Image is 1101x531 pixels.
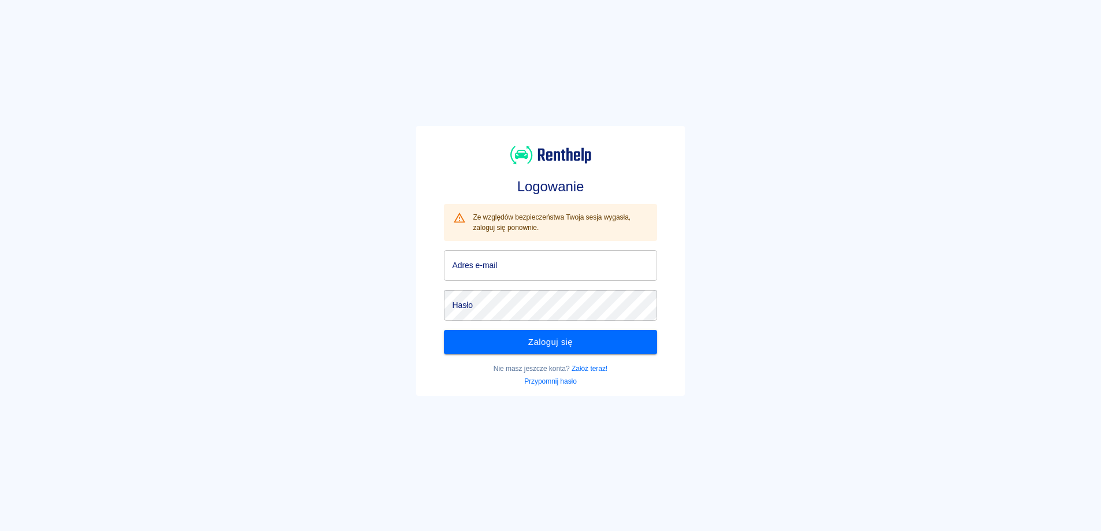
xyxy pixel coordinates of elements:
[444,330,657,354] button: Zaloguj się
[444,363,657,374] p: Nie masz jeszcze konta?
[510,144,591,166] img: Renthelp logo
[524,377,577,385] a: Przypomnij hasło
[572,365,607,373] a: Załóż teraz!
[473,207,647,237] div: Ze względów bezpieczeństwa Twoja sesja wygasła, zaloguj się ponownie.
[444,179,657,195] h3: Logowanie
